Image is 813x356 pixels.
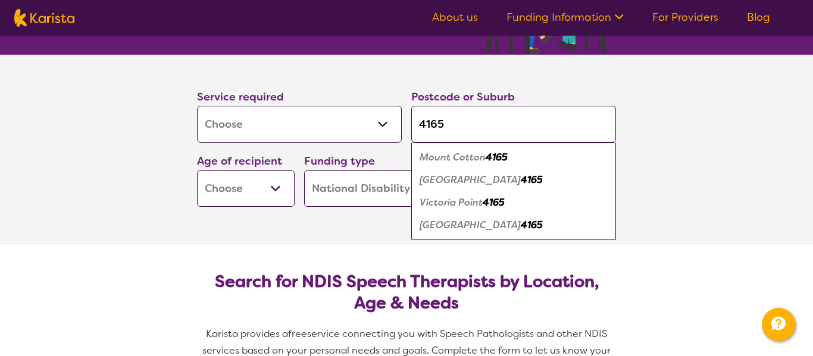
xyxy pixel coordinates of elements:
[411,106,616,143] input: Type
[420,151,486,163] em: Mount Cotton
[483,196,505,209] em: 4165
[304,154,375,168] label: Funding type
[420,219,521,231] em: [GEOGRAPHIC_DATA]
[411,90,515,104] label: Postcode or Suburb
[417,146,610,169] div: Mount Cotton 4165
[197,90,284,104] label: Service required
[747,10,770,24] a: Blog
[14,9,74,27] img: Karista logo
[417,214,610,237] div: Victoria Point West 4165
[206,327,288,340] span: Karista provides a
[207,271,606,314] h2: Search for NDIS Speech Therapists by Location, Age & Needs
[288,327,307,340] span: free
[417,191,610,214] div: Victoria Point 4165
[417,169,610,191] div: Redland Bay 4165
[521,219,543,231] em: 4165
[197,154,282,168] label: Age of recipient
[506,10,624,24] a: Funding Information
[420,196,483,209] em: Victoria Point
[420,174,521,186] em: [GEOGRAPHIC_DATA]
[652,10,718,24] a: For Providers
[521,174,543,186] em: 4165
[432,10,478,24] a: About us
[762,308,795,341] button: Channel Menu
[486,151,508,163] em: 4165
